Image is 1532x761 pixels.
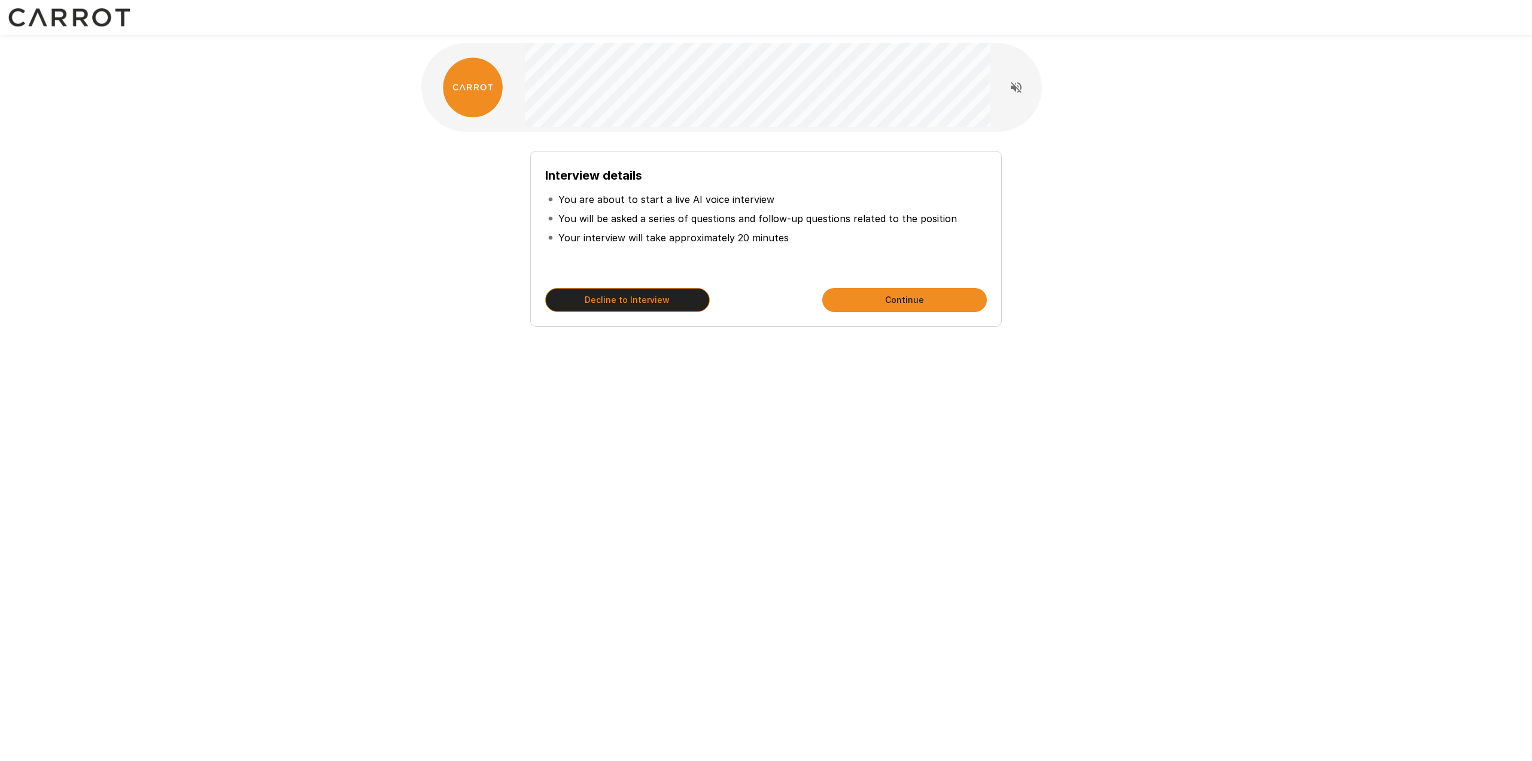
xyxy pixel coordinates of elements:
p: Your interview will take approximately 20 minutes [558,231,789,245]
img: carrot_logo.png [443,57,503,117]
p: You are about to start a live AI voice interview [558,192,774,207]
button: Decline to Interview [545,288,710,312]
button: Continue [822,288,987,312]
b: Interview details [545,168,642,183]
button: Read questions aloud [1004,75,1028,99]
p: You will be asked a series of questions and follow-up questions related to the position [558,211,957,226]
